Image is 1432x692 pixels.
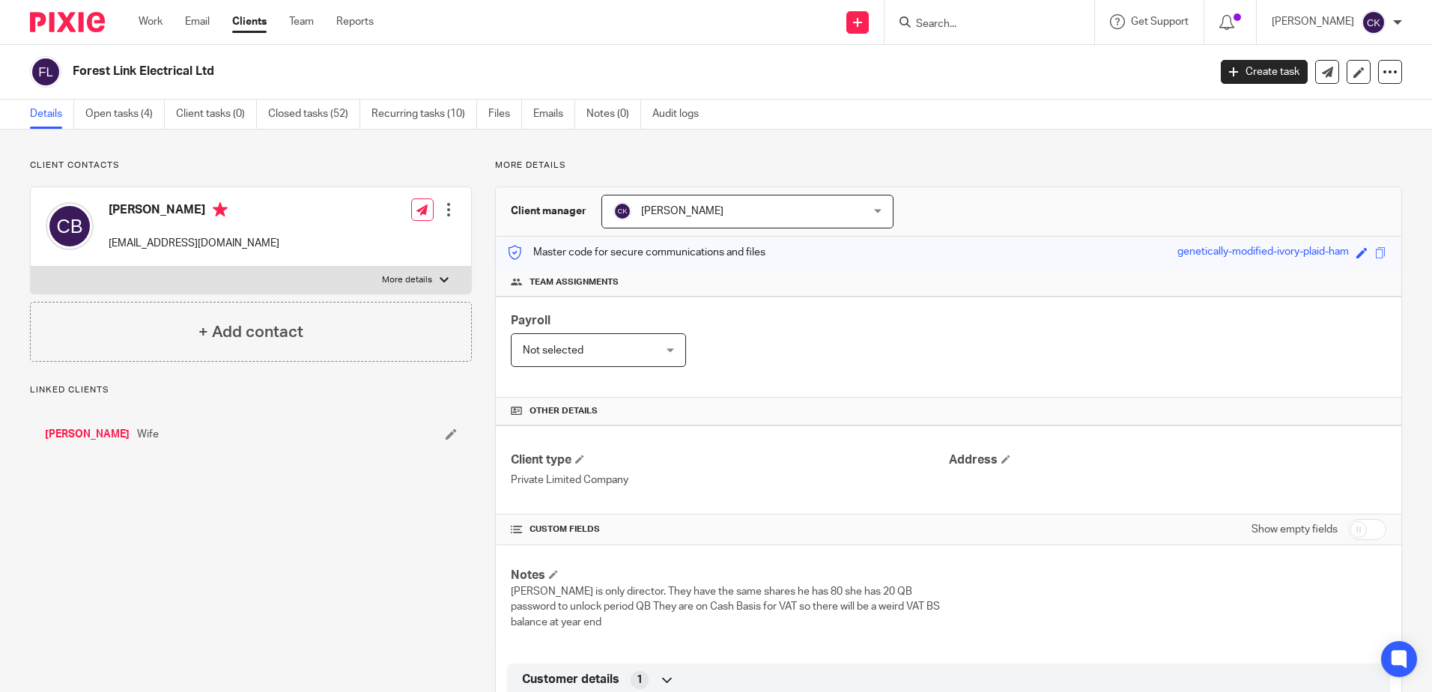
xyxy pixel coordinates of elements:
p: More details [495,160,1402,172]
h4: [PERSON_NAME] [109,202,279,221]
input: Search [914,18,1049,31]
a: [PERSON_NAME] [45,427,130,442]
h4: + Add contact [198,321,303,344]
a: Notes (0) [586,100,641,129]
p: Client contacts [30,160,472,172]
a: Closed tasks (52) [268,100,360,129]
span: Get Support [1131,16,1189,27]
p: More details [382,274,432,286]
p: Private Limited Company [511,473,948,488]
span: [PERSON_NAME] is only director. They have the same shares he has 80 she has 20 QB password to unl... [511,586,940,628]
div: genetically-modified-ivory-plaid-ham [1177,244,1349,261]
label: Show empty fields [1252,522,1338,537]
img: svg%3E [46,202,94,250]
span: Not selected [523,345,583,356]
h4: Notes [511,568,948,583]
img: Pixie [30,12,105,32]
h3: Client manager [511,204,586,219]
img: svg%3E [1362,10,1386,34]
a: Files [488,100,522,129]
span: Other details [530,405,598,417]
a: Work [139,14,163,29]
span: Customer details [522,672,619,688]
span: Wife [137,427,159,442]
a: Details [30,100,74,129]
h2: Forest Link Electrical Ltd [73,64,973,79]
p: [PERSON_NAME] [1272,14,1354,29]
p: Master code for secure communications and files [507,245,765,260]
a: Client tasks (0) [176,100,257,129]
img: svg%3E [613,202,631,220]
h4: Client type [511,452,948,468]
a: Clients [232,14,267,29]
a: Audit logs [652,100,710,129]
h4: CUSTOM FIELDS [511,523,948,535]
a: Reports [336,14,374,29]
a: Create task [1221,60,1308,84]
a: Email [185,14,210,29]
a: Team [289,14,314,29]
a: Open tasks (4) [85,100,165,129]
p: [EMAIL_ADDRESS][DOMAIN_NAME] [109,236,279,251]
span: Payroll [511,315,550,327]
span: 1 [637,673,643,688]
i: Primary [213,202,228,217]
span: [PERSON_NAME] [641,206,723,216]
a: Recurring tasks (10) [371,100,477,129]
h4: Address [949,452,1386,468]
p: Linked clients [30,384,472,396]
img: svg%3E [30,56,61,88]
span: Team assignments [530,276,619,288]
a: Emails [533,100,575,129]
